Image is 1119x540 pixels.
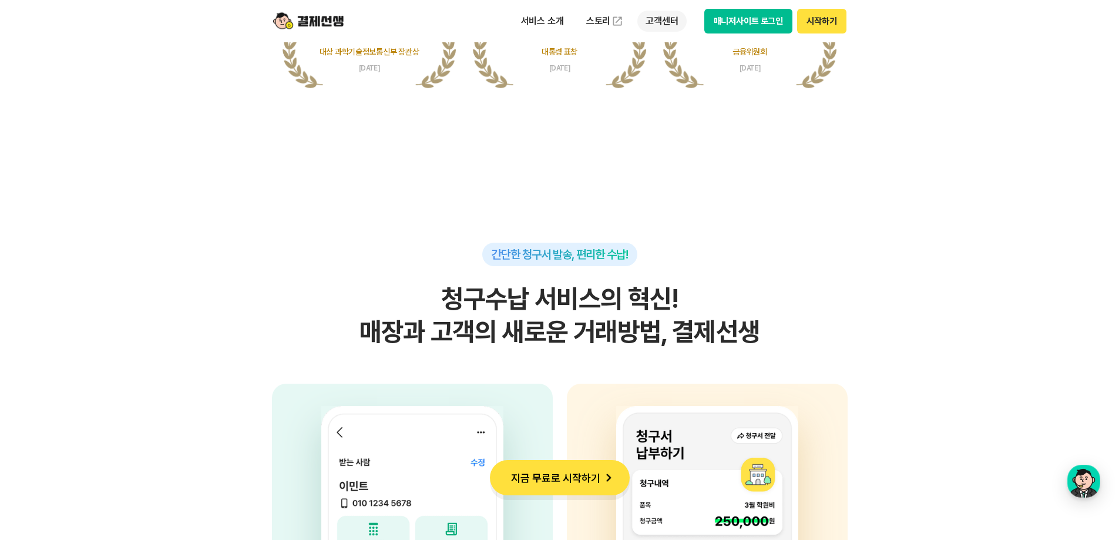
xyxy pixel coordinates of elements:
span: 대화 [107,391,122,400]
h2: 청구수납 서비스의 혁신! 매장과 고객의 새로운 거래방법, 결제선생 [272,283,848,348]
button: 매니저사이트 로그인 [704,9,793,33]
span: 홈 [37,390,44,400]
p: 금융위원회 [663,45,837,59]
a: 설정 [152,373,226,402]
span: 간단한 청구서 발송, 편리한 수납! [492,247,628,261]
span: [DATE] [473,65,647,72]
p: 서비스 소개 [513,11,572,32]
span: [DATE] [663,65,837,72]
p: 고객센터 [637,11,686,32]
img: 화살표 아이콘 [600,469,617,486]
span: [DATE] [283,65,456,72]
button: 시작하기 [797,9,846,33]
img: logo [273,10,344,32]
a: 대화 [78,373,152,402]
p: 대상 과학기술정보통신부 장관상 [283,45,456,59]
p: 대통령 표창 [473,45,647,59]
a: 스토리 [578,9,632,33]
span: 설정 [182,390,196,400]
img: 외부 도메인 오픈 [611,15,623,27]
a: 홈 [4,373,78,402]
button: 지금 무료로 시작하기 [490,460,630,495]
